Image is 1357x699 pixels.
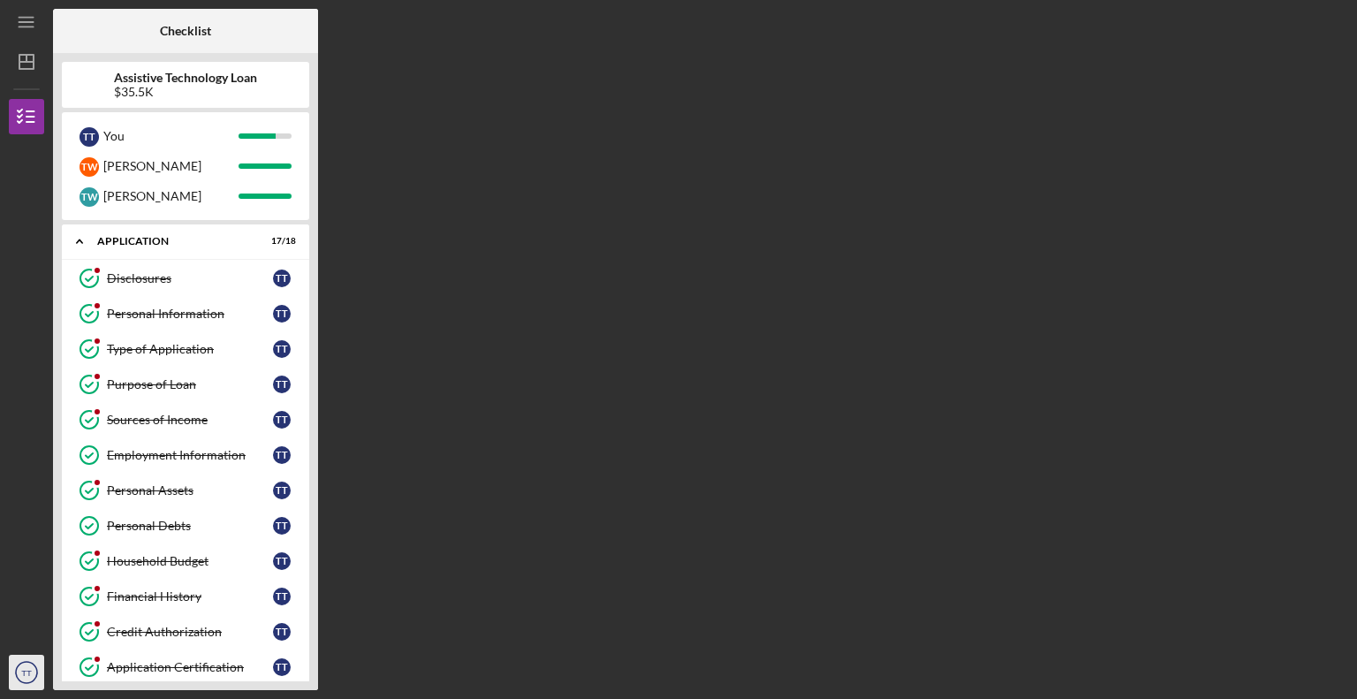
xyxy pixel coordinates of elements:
[160,24,211,38] b: Checklist
[273,270,291,287] div: T T
[107,342,273,356] div: Type of Application
[80,187,99,207] div: T W
[273,517,291,535] div: T T
[71,437,300,473] a: Employment InformationTT
[273,446,291,464] div: T T
[107,413,273,427] div: Sources of Income
[273,376,291,393] div: T T
[107,519,273,533] div: Personal Debts
[80,157,99,177] div: T W
[107,625,273,639] div: Credit Authorization
[71,473,300,508] a: Personal AssetsTT
[273,305,291,323] div: T T
[114,71,257,85] b: Assistive Technology Loan
[264,236,296,247] div: 17 / 18
[273,411,291,429] div: T T
[107,483,273,498] div: Personal Assets
[103,121,239,151] div: You
[107,660,273,674] div: Application Certification
[71,296,300,331] a: Personal InformationTT
[71,367,300,402] a: Purpose of LoanTT
[21,668,32,678] text: TT
[107,377,273,391] div: Purpose of Loan
[273,658,291,676] div: T T
[71,614,300,650] a: Credit AuthorizationTT
[71,402,300,437] a: Sources of IncomeTT
[107,271,273,285] div: Disclosures
[71,579,300,614] a: Financial HistoryTT
[273,482,291,499] div: T T
[273,623,291,641] div: T T
[114,85,257,99] div: $35.5K
[273,552,291,570] div: T T
[103,181,239,211] div: [PERSON_NAME]
[71,508,300,543] a: Personal DebtsTT
[80,127,99,147] div: T T
[71,650,300,685] a: Application CertificationTT
[273,340,291,358] div: T T
[71,543,300,579] a: Household BudgetTT
[71,331,300,367] a: Type of ApplicationTT
[103,151,239,181] div: [PERSON_NAME]
[107,554,273,568] div: Household Budget
[97,236,252,247] div: Application
[107,307,273,321] div: Personal Information
[71,261,300,296] a: DisclosuresTT
[107,589,273,604] div: Financial History
[9,655,44,690] button: TT
[107,448,273,462] div: Employment Information
[273,588,291,605] div: T T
